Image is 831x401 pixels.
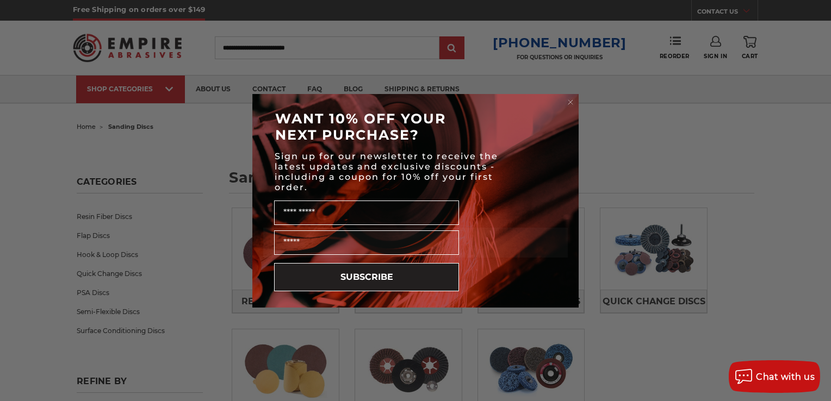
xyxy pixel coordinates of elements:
button: Close dialog [565,97,576,108]
span: WANT 10% OFF YOUR NEXT PURCHASE? [275,110,446,143]
button: SUBSCRIBE [274,263,459,291]
button: Chat with us [729,360,820,393]
input: Email [274,230,459,255]
span: Chat with us [756,372,815,382]
span: Sign up for our newsletter to receive the latest updates and exclusive discounts - including a co... [275,151,498,192]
